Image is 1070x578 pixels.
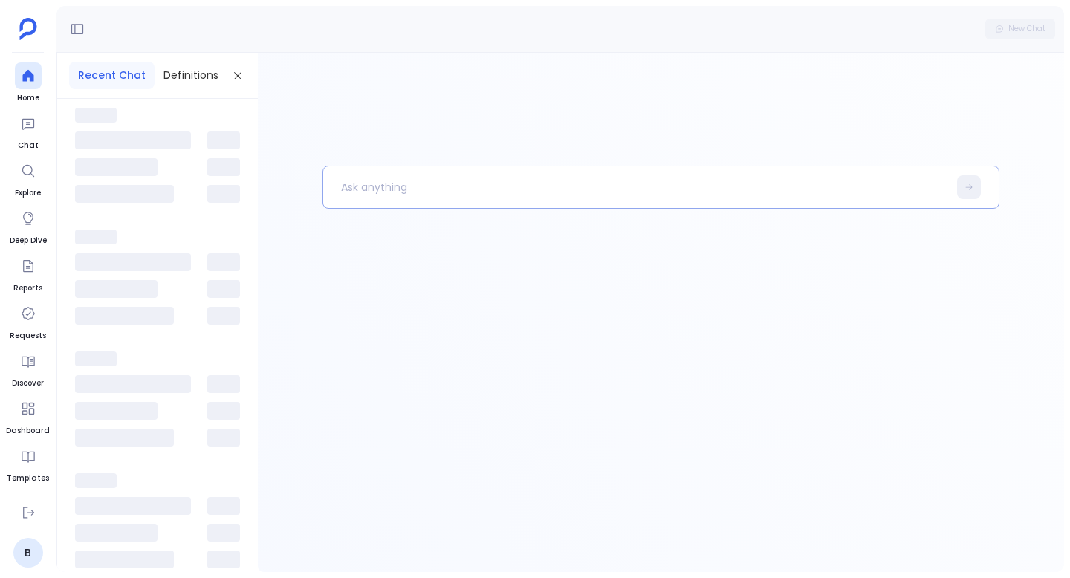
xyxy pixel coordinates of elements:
[6,395,50,437] a: Dashboard
[10,235,47,247] span: Deep Dive
[15,158,42,199] a: Explore
[15,92,42,104] span: Home
[7,443,49,484] a: Templates
[10,205,47,247] a: Deep Dive
[19,18,37,40] img: petavue logo
[10,300,46,342] a: Requests
[6,425,50,437] span: Dashboard
[10,330,46,342] span: Requests
[15,62,42,104] a: Home
[15,140,42,152] span: Chat
[69,62,155,89] button: Recent Chat
[13,253,42,294] a: Reports
[12,348,44,389] a: Discover
[15,187,42,199] span: Explore
[13,538,43,568] a: B
[12,377,44,389] span: Discover
[15,110,42,152] a: Chat
[4,490,52,532] a: PetaReports
[7,473,49,484] span: Templates
[155,62,227,89] button: Definitions
[13,282,42,294] span: Reports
